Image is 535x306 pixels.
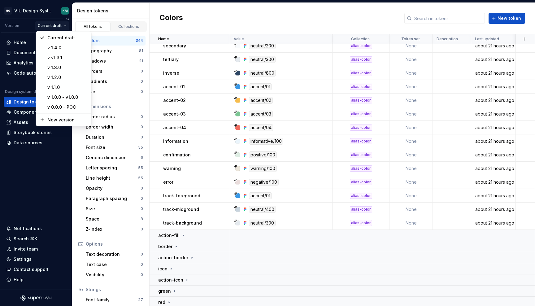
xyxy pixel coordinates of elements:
[47,94,88,100] div: v 1.0.0 - v1.0.0
[47,55,88,61] div: v v1.3.1
[47,74,88,81] div: v 1.2.0
[47,117,88,123] div: New version
[47,35,88,41] div: Current draft
[47,45,88,51] div: v 1.4.0
[47,64,88,71] div: v 1.3.0
[47,104,88,110] div: v 0.0.0 - POC
[47,84,88,90] div: v 1.1.0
